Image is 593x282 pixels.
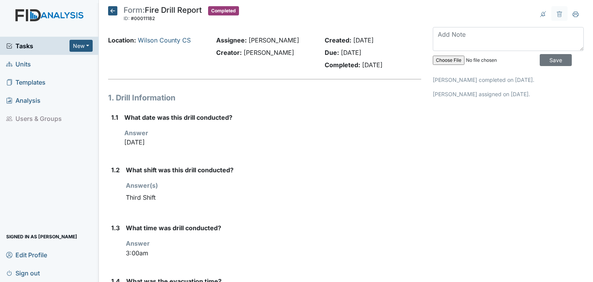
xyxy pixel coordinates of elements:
strong: Answer [124,129,148,137]
span: [DATE] [353,36,374,44]
strong: Creator: [216,49,242,56]
label: 1.3 [111,223,120,233]
span: Completed [208,6,239,15]
a: Wilson County CS [138,36,191,44]
strong: Due: [325,49,339,56]
label: What date was this drill conducted? [124,113,232,122]
span: Analysis [6,94,41,106]
label: What time was drill conducted? [126,223,221,233]
div: Third Shift [126,190,421,205]
span: [PERSON_NAME] [249,36,299,44]
p: [DATE] [124,138,421,147]
span: Signed in as [PERSON_NAME] [6,231,77,243]
p: [PERSON_NAME] completed on [DATE]. [433,76,584,84]
a: Tasks [6,41,69,51]
p: [PERSON_NAME] assigned on [DATE]. [433,90,584,98]
strong: Location: [108,36,136,44]
strong: Created: [325,36,351,44]
label: What shift was this drill conducted? [126,165,234,175]
span: ID: [124,15,130,21]
span: Form: [124,5,145,15]
label: 1.1 [111,113,118,122]
strong: Answer [126,240,150,247]
strong: Completed: [325,61,360,69]
input: Save [540,54,572,66]
strong: Answer(s) [126,182,158,189]
span: Templates [6,76,46,88]
button: New [69,40,93,52]
span: Sign out [6,267,40,279]
div: Fire Drill Report [124,6,202,23]
strong: Assignee: [216,36,247,44]
label: 1.2 [111,165,120,175]
span: Units [6,58,31,70]
h1: 1. Drill Information [108,92,421,104]
span: #00011182 [131,15,155,21]
span: [DATE] [341,49,361,56]
span: [DATE] [362,61,383,69]
span: [PERSON_NAME] [244,49,294,56]
span: Edit Profile [6,249,47,261]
